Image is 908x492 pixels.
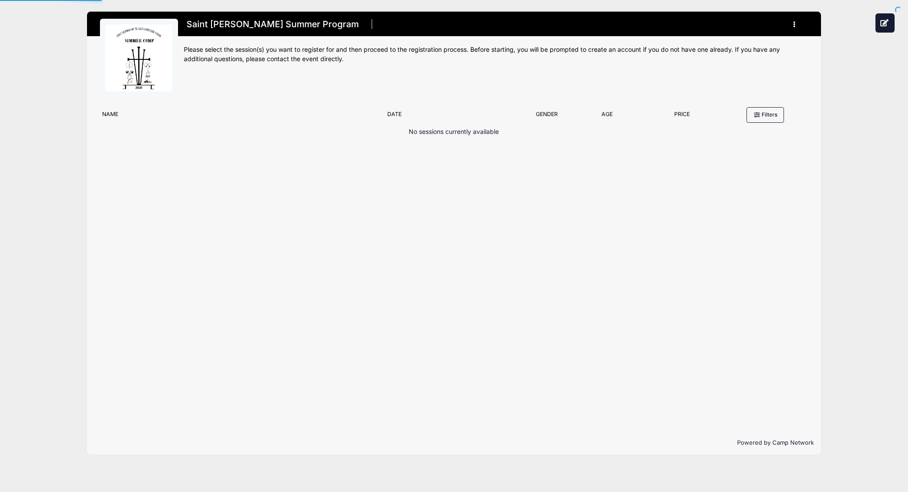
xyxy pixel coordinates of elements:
[409,127,499,137] p: No sessions currently available
[518,110,575,123] div: Gender
[383,110,518,123] div: Date
[94,438,814,447] p: Powered by Camp Network
[639,110,725,123] div: Price
[105,25,172,92] img: logo
[98,110,383,123] div: Name
[184,45,808,64] div: Please select the session(s) you want to register for and then proceed to the registration proces...
[184,17,362,32] h1: Saint [PERSON_NAME] Summer Program
[575,110,639,123] div: Age
[746,107,784,122] button: Filters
